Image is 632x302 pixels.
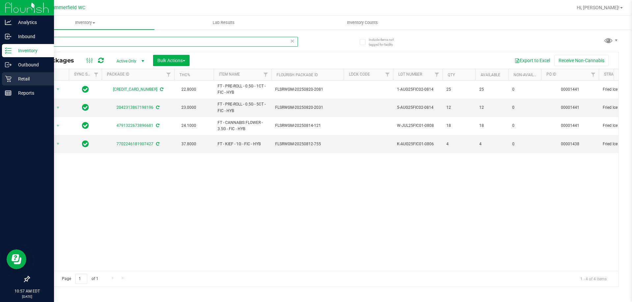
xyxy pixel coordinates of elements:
span: 23.0000 [178,103,199,112]
a: 2042313867198196 [117,105,153,110]
span: All Packages [34,57,81,64]
span: FLSRWGM-20250820-2081 [275,86,340,93]
a: 00001441 [561,87,579,92]
span: 4 [446,141,471,147]
p: Outbound [12,61,51,69]
inline-svg: Retail [5,76,12,82]
a: 4791322673896681 [117,123,153,128]
span: 25 [446,86,471,93]
p: Reports [12,89,51,97]
span: Lab Results [204,20,244,26]
span: 0 [512,141,537,147]
span: Include items not tagged for facility [369,37,402,47]
a: Non-Available [513,73,543,77]
span: K-AUG25FIC01-0806 [397,141,438,147]
span: select [54,85,62,94]
span: In Sync [82,121,89,130]
span: Sync from Compliance System [155,142,159,146]
a: Lock Code [349,72,370,77]
a: Available [481,73,500,77]
span: W-JUL25FIC01-0808 [397,123,438,129]
span: Bulk Actions [157,58,185,63]
a: 00001441 [561,105,579,110]
iframe: Resource center [7,249,26,269]
span: 24.1000 [178,121,199,130]
span: 5-AUG25FIC02-0814 [397,105,438,111]
span: 0 [512,123,537,129]
a: Item Name [219,72,240,77]
span: Sync from Compliance System [159,87,163,92]
a: Filter [588,69,599,80]
span: FT - CANNABIS FLOWER - 3.5G - FIC - HYB [218,120,267,132]
inline-svg: Inbound [5,33,12,40]
a: Lab Results [154,16,293,30]
span: Sync from Compliance System [155,105,159,110]
p: Inbound [12,33,51,40]
inline-svg: Reports [5,90,12,96]
span: In Sync [82,139,89,149]
p: 10:57 AM EDT [3,288,51,294]
a: Filter [91,69,102,80]
span: In Sync [82,103,89,112]
a: 00001438 [561,142,579,146]
a: Inventory Counts [293,16,432,30]
a: [CREDIT_CARD_NUMBER] [113,87,157,92]
a: Inventory [16,16,154,30]
span: FT - KIEF - 1G - FIC - HYB [218,141,267,147]
span: 0 [512,105,537,111]
span: 4 [479,141,504,147]
a: Filter [163,69,174,80]
inline-svg: Outbound [5,61,12,68]
span: 1-AUG25FIC02-0814 [397,86,438,93]
span: Page of 1 [56,274,104,284]
a: 00001441 [561,123,579,128]
span: select [54,121,62,130]
span: Inventory Counts [338,20,387,26]
p: Analytics [12,18,51,26]
a: Filter [382,69,393,80]
button: Bulk Actions [153,55,190,66]
span: FT - PRE-ROLL - 0.5G - 1CT - FIC - HYB [218,83,267,96]
span: select [54,103,62,112]
button: Export to Excel [510,55,554,66]
span: 12 [446,105,471,111]
span: 22.8000 [178,85,199,94]
inline-svg: Inventory [5,47,12,54]
span: 1 - 4 of 4 items [575,274,612,284]
a: Lot Number [398,72,422,77]
a: Qty [448,73,455,77]
a: Filter [260,69,271,80]
inline-svg: Analytics [5,19,12,26]
p: Retail [12,75,51,83]
a: Strain [604,72,618,77]
span: FLSRWGM-20250814-121 [275,123,340,129]
span: 12 [479,105,504,111]
span: In Sync [82,85,89,94]
a: THC% [179,73,190,77]
span: 18 [479,123,504,129]
p: Inventory [12,47,51,55]
span: Sync from Compliance System [155,123,159,128]
a: 7702246181907427 [117,142,153,146]
span: Summerfield WC [49,5,85,11]
input: 1 [75,274,87,284]
span: FLSRWGM-20250820-2031 [275,105,340,111]
span: Hi, [PERSON_NAME]! [577,5,619,10]
button: Receive Non-Cannabis [554,55,609,66]
a: Package ID [107,72,129,77]
span: 25 [479,86,504,93]
a: Filter [432,69,442,80]
span: Clear [290,37,295,45]
a: PO ID [546,72,556,77]
a: Flourish Package ID [276,73,318,77]
span: 37.8000 [178,139,199,149]
p: [DATE] [3,294,51,299]
span: FT - PRE-ROLL - 0.5G - 5CT - FIC - HYB [218,101,267,114]
span: FLSRWGM-20250812-755 [275,141,340,147]
span: 0 [512,86,537,93]
span: select [54,139,62,149]
span: 18 [446,123,471,129]
a: Sync Status [74,72,99,77]
span: Inventory [16,20,154,26]
input: Search Package ID, Item Name, SKU, Lot or Part Number... [29,37,298,47]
